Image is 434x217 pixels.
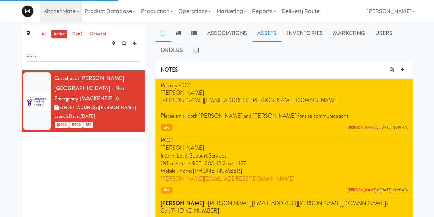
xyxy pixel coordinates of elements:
span: 1000 [55,122,69,128]
span: <[PERSON_NAME][EMAIL_ADDRESS][PERSON_NAME][DOMAIN_NAME]> [206,199,388,207]
a: Marketing [328,25,370,42]
div: Launch Date: [DATE] [54,112,140,121]
span: at [DATE] 10:26 AM [347,188,407,193]
span: [PHONE_NUMBER] [170,207,219,215]
a: [PERSON_NAME] [347,125,376,130]
li: Cortellucci [PERSON_NAME][GEOGRAPHIC_DATA] - near Emergency (MACKENZIE-2)[STREET_ADDRESS][PERSON_... [22,70,145,132]
a: all [39,30,48,39]
span: site [161,124,172,131]
input: Search site [27,49,140,62]
a: Associations [202,25,252,42]
a: gen2 [71,30,84,39]
strong: [PERSON_NAME] [161,199,204,207]
a: Orders [155,42,188,59]
p: Interim Lead, Support Services [161,152,408,160]
a: onboard [88,30,108,39]
a: Inventories [282,25,328,42]
a: [PERSON_NAME] [347,187,376,193]
p: [PERSON_NAME] [161,89,408,97]
p: Please email both [PERSON_NAME] and [PERSON_NAME] for site communications [161,112,408,120]
a: Users [370,25,398,42]
span: site [161,187,172,194]
a: [PERSON_NAME][EMAIL_ADDRESS][DOMAIN_NAME] [161,175,295,183]
span: NOTES [161,66,178,74]
span: [STREET_ADDRESS][PERSON_NAME] [58,104,136,111]
p: Mobile Phone: [PHONE_NUMBER] [161,167,408,175]
p: Office Phone: 905-883-1212 ext. 4127 [161,160,408,167]
p: [PERSON_NAME][EMAIL_ADDRESS][PERSON_NAME][DOMAIN_NAME] [161,97,408,104]
span: 0 [83,122,93,128]
a: Assets [252,25,282,42]
span: 200 [69,122,83,128]
p: Primary POC: [161,82,408,89]
p: [PERSON_NAME] [161,144,408,152]
div: Cortellucci [PERSON_NAME][GEOGRAPHIC_DATA] - near Emergency (MACKENZIE-2) [54,73,140,104]
a: active [51,30,67,39]
img: Micromart [22,5,34,17]
span: at [DATE] 10:49 AM [347,125,407,130]
p: POC: [161,137,408,144]
p: Cell: [161,207,408,215]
